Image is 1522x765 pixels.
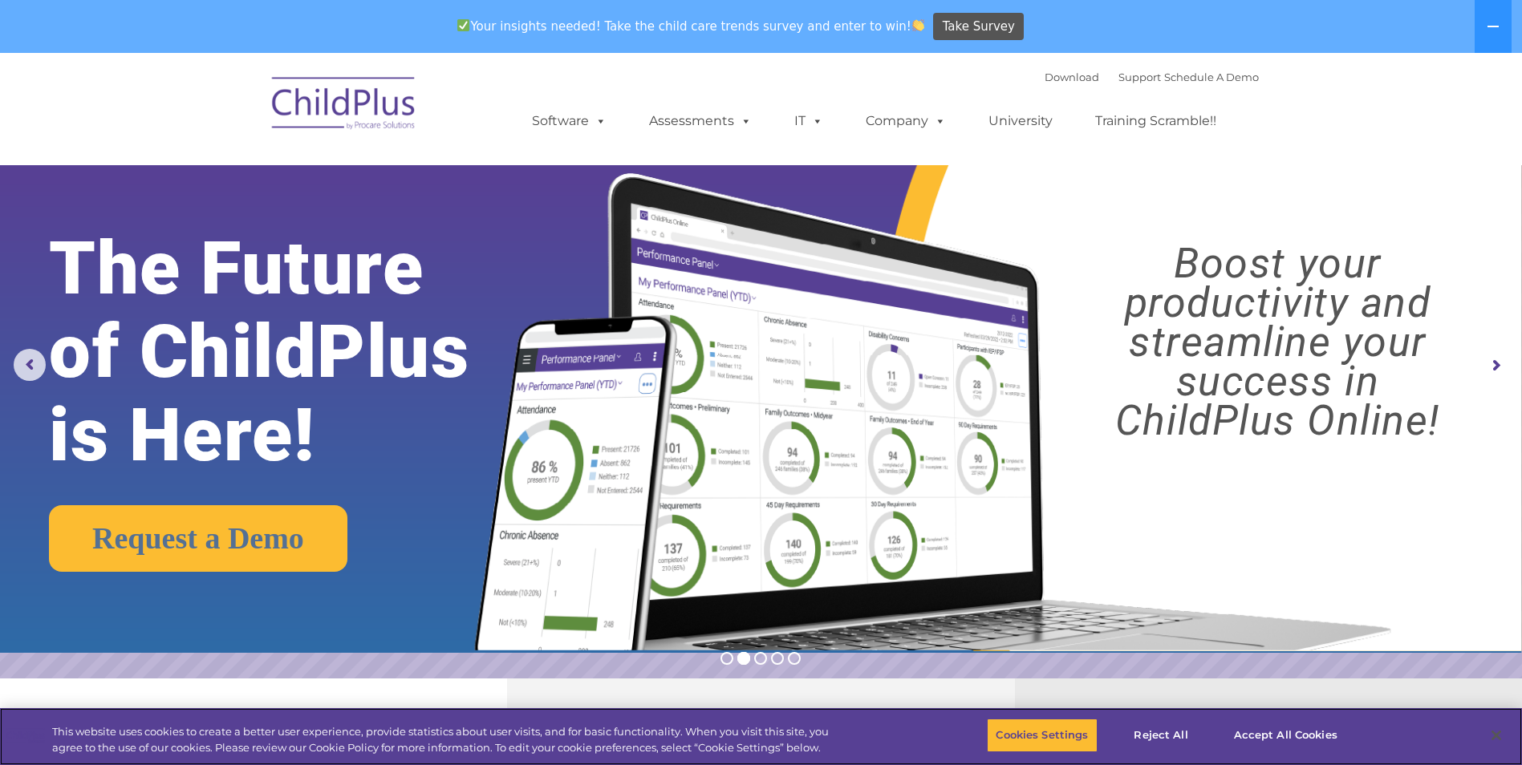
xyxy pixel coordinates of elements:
a: Assessments [633,105,768,137]
rs-layer: The Future of ChildPlus is Here! [49,227,535,477]
a: Download [1045,71,1099,83]
img: ChildPlus by Procare Solutions [264,66,424,146]
a: Company [850,105,962,137]
button: Cookies Settings [987,718,1097,752]
span: Take Survey [943,13,1015,41]
img: 👏 [912,19,924,31]
font: | [1045,71,1259,83]
a: Schedule A Demo [1164,71,1259,83]
a: Training Scramble!! [1079,105,1232,137]
a: Software [516,105,623,137]
a: Request a Demo [49,505,347,572]
a: IT [778,105,839,137]
a: Take Survey [933,13,1024,41]
span: Phone number [223,172,291,184]
a: University [972,105,1069,137]
button: Close [1479,718,1514,753]
button: Reject All [1111,718,1212,752]
rs-layer: Boost your productivity and streamline your success in ChildPlus Online! [1052,244,1504,440]
a: Support [1118,71,1161,83]
div: This website uses cookies to create a better user experience, provide statistics about user visit... [52,724,837,755]
img: ✅ [457,19,469,31]
button: Accept All Cookies [1225,718,1346,752]
span: Your insights needed! Take the child care trends survey and enter to win! [451,10,931,42]
span: Last name [223,106,272,118]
